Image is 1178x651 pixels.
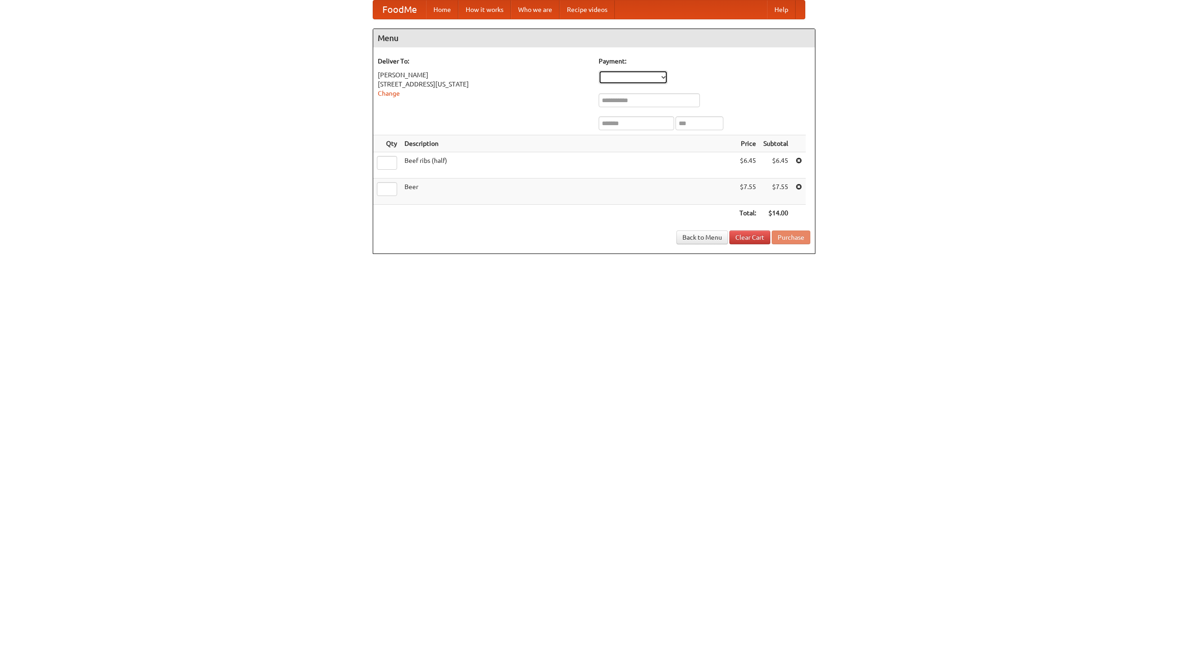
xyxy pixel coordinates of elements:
[760,205,792,222] th: $14.00
[401,135,736,152] th: Description
[736,152,760,179] td: $6.45
[401,179,736,205] td: Beer
[736,179,760,205] td: $7.55
[736,205,760,222] th: Total:
[560,0,615,19] a: Recipe videos
[373,29,815,47] h4: Menu
[378,90,400,97] a: Change
[426,0,458,19] a: Home
[378,70,589,80] div: [PERSON_NAME]
[760,179,792,205] td: $7.55
[676,230,728,244] a: Back to Menu
[378,57,589,66] h5: Deliver To:
[373,135,401,152] th: Qty
[378,80,589,89] div: [STREET_ADDRESS][US_STATE]
[760,135,792,152] th: Subtotal
[736,135,760,152] th: Price
[511,0,560,19] a: Who we are
[401,152,736,179] td: Beef ribs (half)
[772,230,810,244] button: Purchase
[760,152,792,179] td: $6.45
[373,0,426,19] a: FoodMe
[599,57,810,66] h5: Payment:
[458,0,511,19] a: How it works
[729,230,770,244] a: Clear Cart
[767,0,796,19] a: Help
